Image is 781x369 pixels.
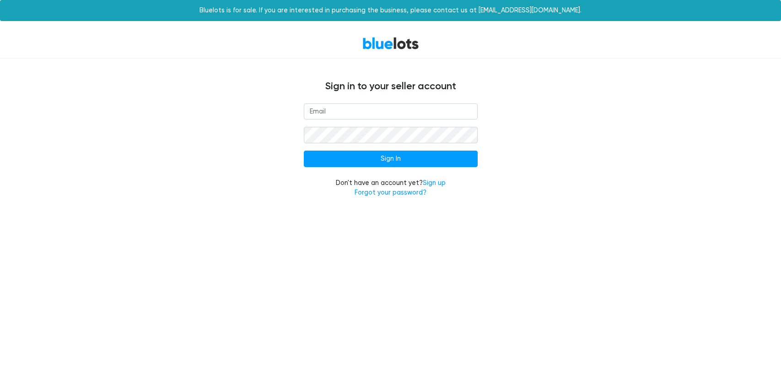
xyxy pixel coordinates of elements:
div: Don't have an account yet? [304,178,478,198]
a: Forgot your password? [355,189,426,196]
input: Email [304,103,478,120]
input: Sign In [304,151,478,167]
a: Sign up [423,179,446,187]
a: BlueLots [362,37,419,50]
h4: Sign in to your seller account [116,81,665,92]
